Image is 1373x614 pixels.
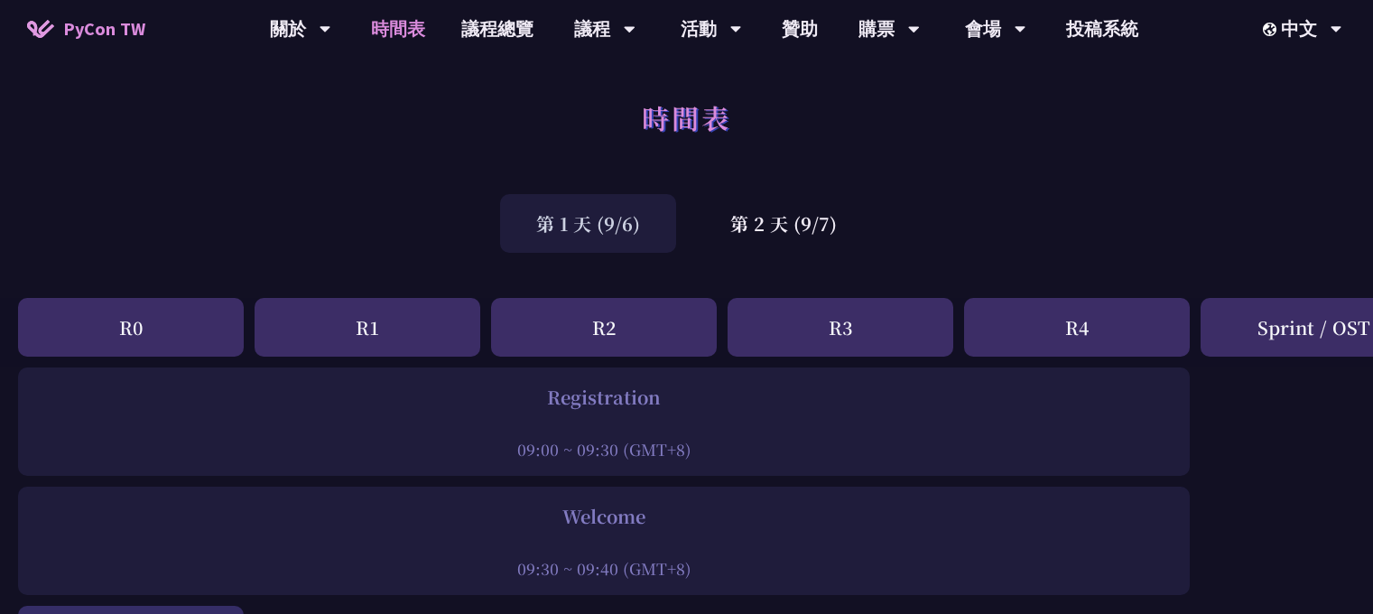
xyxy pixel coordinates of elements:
[27,503,1181,530] div: Welcome
[964,298,1190,357] div: R4
[9,6,163,51] a: PyCon TW
[491,298,717,357] div: R2
[1263,23,1281,36] img: Locale Icon
[500,194,676,253] div: 第 1 天 (9/6)
[27,557,1181,580] div: 09:30 ~ 09:40 (GMT+8)
[728,298,953,357] div: R3
[27,20,54,38] img: Home icon of PyCon TW 2025
[18,298,244,357] div: R0
[694,194,873,253] div: 第 2 天 (9/7)
[255,298,480,357] div: R1
[27,384,1181,411] div: Registration
[63,15,145,42] span: PyCon TW
[642,90,731,144] h1: 時間表
[27,438,1181,460] div: 09:00 ~ 09:30 (GMT+8)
